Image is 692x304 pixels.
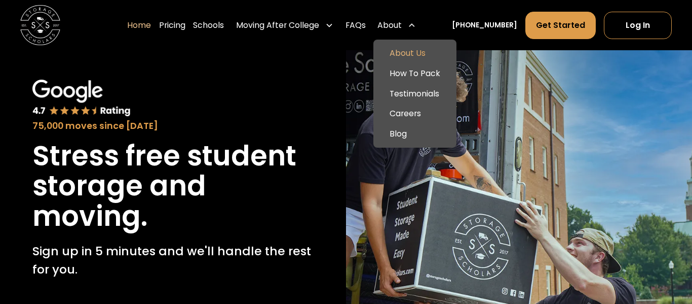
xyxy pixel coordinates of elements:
a: home [20,5,60,45]
a: Get Started [525,12,596,39]
a: Blog [377,124,452,144]
nav: About [373,39,456,148]
img: Storage Scholars main logo [20,5,60,45]
a: How To Pack [377,63,452,84]
a: Log In [604,12,672,39]
a: Testimonials [377,83,452,104]
a: FAQs [345,11,366,39]
div: Moving After College [232,11,337,39]
a: [PHONE_NUMBER] [452,20,517,30]
div: Moving After College [236,19,319,31]
a: About Us [377,43,452,63]
p: Sign up in 5 minutes and we'll handle the rest for you. [32,242,314,278]
div: About [377,19,402,31]
a: Careers [377,104,452,124]
a: Home [127,11,151,39]
a: Pricing [159,11,185,39]
img: Google 4.7 star rating [32,80,131,117]
a: Schools [193,11,224,39]
div: About [373,11,420,39]
div: 75,000 moves since [DATE] [32,119,314,133]
h1: Stress free student storage and moving. [32,141,314,232]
